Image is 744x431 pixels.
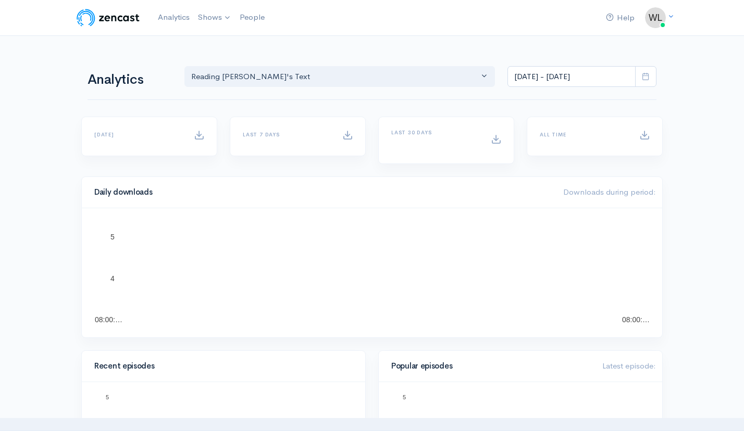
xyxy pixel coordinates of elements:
text: 08:00:… [622,315,650,324]
a: Analytics [154,6,194,29]
h1: Analytics [88,72,172,87]
a: Help [602,7,639,29]
a: People [235,6,269,29]
text: 5 [403,394,406,400]
h4: Daily downloads [94,188,551,197]
span: Latest episode: [602,361,656,371]
h6: Last 7 days [243,132,330,137]
img: ZenCast Logo [75,7,141,28]
h6: Last 30 days [391,130,478,135]
a: Shows [194,6,235,29]
h6: All time [540,132,627,137]
text: 08:00:… [95,315,122,324]
h4: Recent episodes [94,362,346,371]
span: Downloads during period: [563,187,656,197]
text: 5 [106,394,109,400]
h4: Popular episodes [391,362,590,371]
svg: A chart. [94,221,650,325]
div: Reading [PERSON_NAME]'s Text [191,71,479,83]
img: ... [645,7,666,28]
text: 4 [110,274,115,283]
h6: [DATE] [94,132,181,137]
text: 5 [110,233,115,241]
input: analytics date range selector [507,66,636,87]
button: Reading Aristotle's Text [184,66,495,87]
